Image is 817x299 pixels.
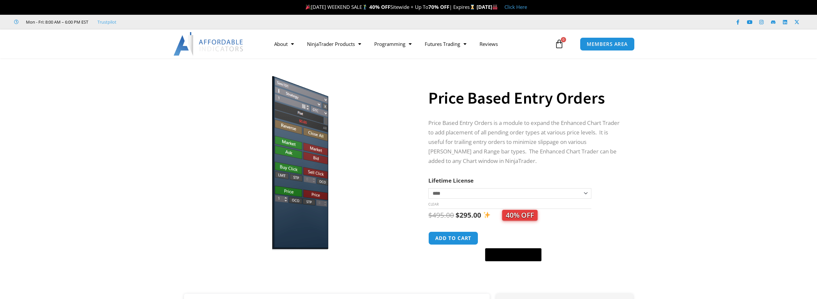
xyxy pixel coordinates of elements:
[504,4,527,10] a: Click Here
[304,4,476,10] span: [DATE] WEEKEND SALE Sitewide + Up To | Expires
[473,36,504,51] a: Reviews
[300,36,368,51] a: NinjaTrader Products
[369,4,390,10] strong: 40% OFF
[428,118,620,166] p: Price Based Entry Orders is a module to expand the Enhanced Chart Trader to add placement of all ...
[418,36,473,51] a: Futures Trading
[368,36,418,51] a: Programming
[483,211,490,218] img: ✨
[485,248,541,261] button: Buy with GPay
[456,210,460,220] span: $
[493,5,498,10] img: 🏭
[428,87,620,110] h1: Price Based Entry Orders
[428,231,478,245] button: Add to cart
[428,210,454,220] bdi: 495.00
[561,37,566,42] span: 0
[193,70,404,251] img: Price based
[470,5,475,10] img: ⌛
[24,18,88,26] span: Mon - Fri: 8:00 AM – 6:00 PM EST
[484,230,543,246] iframe: Secure express checkout frame
[174,32,244,56] img: LogoAI | Affordable Indicators – NinjaTrader
[268,36,553,51] nav: Menu
[428,202,439,207] a: Clear options
[97,18,116,26] a: Trustpilot
[428,210,432,220] span: $
[268,36,300,51] a: About
[428,177,474,184] label: Lifetime License
[306,5,311,10] img: 🎉
[428,4,449,10] strong: 70% OFF
[362,5,367,10] img: 🏌️‍♂️
[580,37,635,51] a: MEMBERS AREA
[502,210,538,221] span: 40% OFF
[545,34,574,53] a: 0
[456,210,481,220] bdi: 295.00
[477,4,498,10] strong: [DATE]
[428,265,620,271] iframe: PayPal Message 1
[587,42,628,47] span: MEMBERS AREA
